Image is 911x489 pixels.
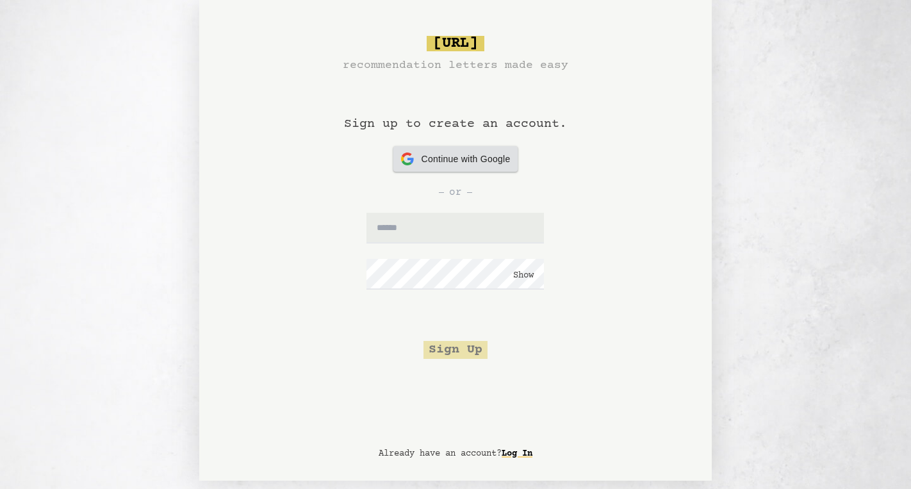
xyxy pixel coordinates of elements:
h3: recommendation letters made easy [343,56,568,74]
span: or [449,185,462,200]
a: Log In [502,443,532,464]
p: Already have an account? [379,447,532,460]
h1: Sign up to create an account. [344,74,567,146]
button: Sign Up [423,341,488,359]
button: Show [513,269,534,282]
span: [URL] [427,36,484,51]
span: Continue with Google [422,153,511,166]
button: Continue with Google [393,146,518,172]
